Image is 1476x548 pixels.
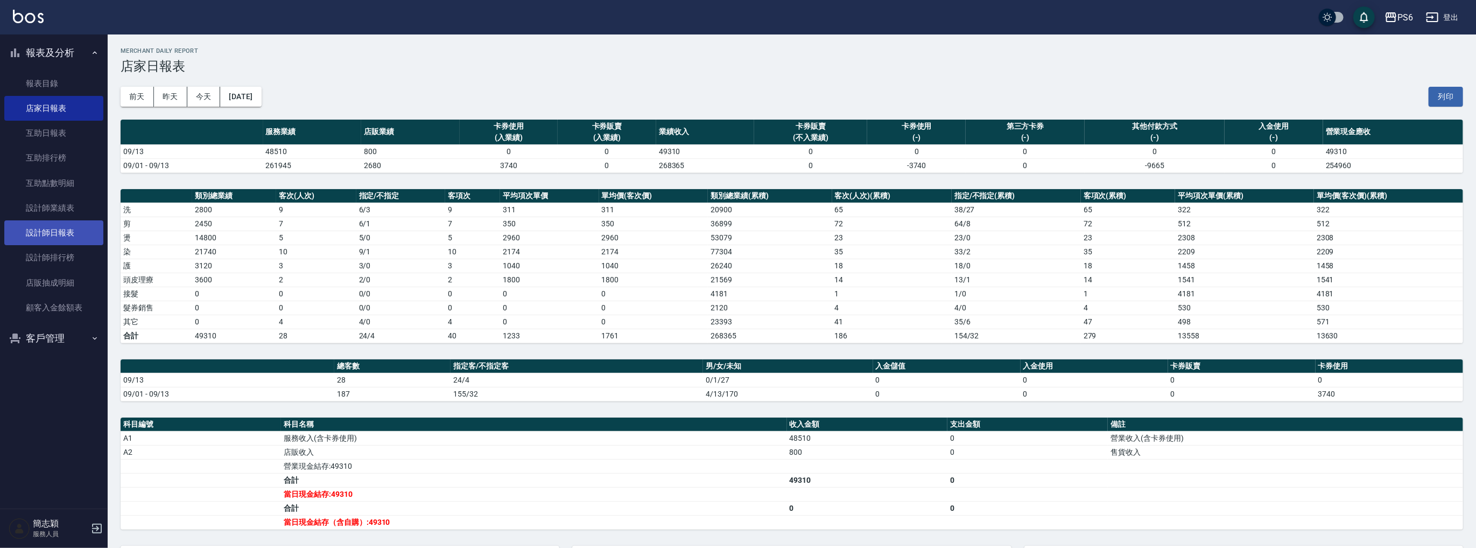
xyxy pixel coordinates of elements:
td: 23 / 0 [952,231,1081,245]
button: PS6 [1380,6,1417,29]
th: 單均價(客次價) [599,189,708,203]
td: 14 [1081,273,1176,287]
th: 客項次 [445,189,500,203]
td: 4 / 0 [356,315,446,329]
td: 26240 [708,259,832,273]
button: 登出 [1422,8,1463,27]
td: 35 [832,245,952,259]
td: 0 [445,287,500,301]
a: 設計師日報表 [4,220,103,245]
td: 279 [1081,329,1176,343]
td: 4181 [1175,287,1314,301]
td: 2800 [192,203,276,217]
td: 4 [1081,301,1176,315]
td: 72 [1081,217,1176,231]
div: (-) [870,132,963,143]
td: 2120 [708,301,832,315]
td: 10 [445,245,500,259]
td: 4 [445,315,500,329]
td: 322 [1175,203,1314,217]
td: 1541 [1175,273,1314,287]
td: 護 [121,259,192,273]
td: 350 [500,217,599,231]
td: 0 [500,315,599,329]
th: 卡券販賣 [1168,359,1316,373]
td: 35 [1081,245,1176,259]
img: Logo [13,10,44,23]
td: 10 [276,245,356,259]
div: (不入業績) [757,132,864,143]
a: 顧客入金餘額表 [4,295,103,320]
td: 0 [276,301,356,315]
td: 0 [947,445,1108,459]
td: 23 [1081,231,1176,245]
td: 2960 [599,231,708,245]
td: 4 / 0 [952,301,1081,315]
td: 1541 [1314,273,1463,287]
td: 530 [1314,301,1463,315]
td: 49310 [192,329,276,343]
td: 261945 [263,158,362,172]
td: A2 [121,445,281,459]
td: 36899 [708,217,832,231]
td: 268365 [656,158,755,172]
td: 322 [1314,203,1463,217]
button: 昨天 [154,87,187,107]
td: 0 [1225,158,1323,172]
td: 1800 [599,273,708,287]
th: 科目名稱 [281,418,786,432]
td: 0 [599,315,708,329]
td: 0 / 0 [356,287,446,301]
div: 卡券販賣 [560,121,653,132]
td: 2209 [1314,245,1463,259]
td: 0 [873,387,1021,401]
th: 指定/不指定(累積) [952,189,1081,203]
td: 512 [1175,217,1314,231]
td: 頭皮理療 [121,273,192,287]
div: 入金使用 [1227,121,1320,132]
th: 客次(人次)(累積) [832,189,952,203]
div: (-) [1227,132,1320,143]
h3: 店家日報表 [121,59,1463,74]
td: 0 [947,431,1108,445]
td: 65 [1081,203,1176,217]
td: 2174 [599,245,708,259]
td: 1 / 0 [952,287,1081,301]
td: 0 [500,287,599,301]
td: 64 / 8 [952,217,1081,231]
td: 0 [192,315,276,329]
button: 列印 [1429,87,1463,107]
th: 卡券使用 [1316,359,1463,373]
td: 13 / 1 [952,273,1081,287]
div: (-) [1087,132,1222,143]
td: 14800 [192,231,276,245]
td: 512 [1314,217,1463,231]
th: 客次(人次) [276,189,356,203]
td: 合計 [281,473,786,487]
td: 28 [334,373,451,387]
td: 售貨收入 [1108,445,1463,459]
td: 49310 [1323,144,1463,158]
td: 24/4 [356,329,446,343]
th: 業績收入 [656,120,755,145]
td: 合計 [121,329,192,343]
td: 店販收入 [281,445,786,459]
button: 報表及分析 [4,39,103,67]
td: 7 [276,217,356,231]
button: save [1353,6,1375,28]
td: 7 [445,217,500,231]
th: 支出金額 [947,418,1108,432]
th: 入金儲值 [873,359,1021,373]
td: 800 [361,144,460,158]
td: 1458 [1175,259,1314,273]
td: 53079 [708,231,832,245]
td: 染 [121,245,192,259]
table: a dense table [121,359,1463,401]
th: 類別總業績(累積) [708,189,832,203]
td: 28 [276,329,356,343]
td: 2308 [1175,231,1314,245]
th: 入金使用 [1021,359,1168,373]
a: 互助日報表 [4,121,103,145]
td: 21740 [192,245,276,259]
td: 其它 [121,315,192,329]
